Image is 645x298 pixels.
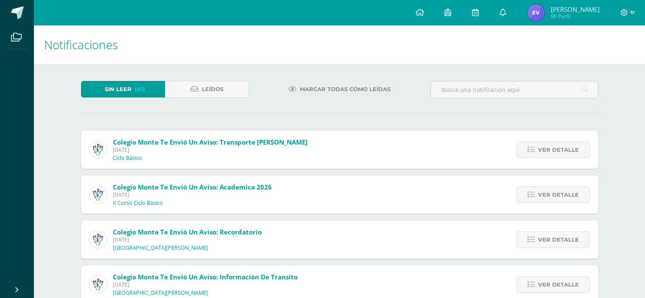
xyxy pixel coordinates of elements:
span: Sin leer [105,81,131,97]
span: Mi Perfil [551,13,600,20]
span: Ver detalle [538,232,579,248]
span: Ver detalle [538,187,579,203]
span: Leídos [202,81,223,97]
span: Colegio Monte te envió un aviso: Academica 2026 [113,183,272,191]
p: Ciclo Básico [113,155,142,162]
img: a3978fa95217fc78923840df5a445bcb.png [89,141,106,158]
img: a3978fa95217fc78923840df5a445bcb.png [89,186,106,203]
img: a3978fa95217fc78923840df5a445bcb.png [89,231,106,248]
a: Leídos [165,81,249,97]
span: (41) [135,81,145,97]
span: Marcar todas como leídas [300,81,391,97]
span: Notificaciones [44,36,118,53]
a: Sin leer(41) [81,81,165,97]
a: Marcar todas como leídas [278,81,401,97]
span: Colegio Monte te envió un aviso: Recordatorio [113,228,262,236]
span: [DATE] [113,236,262,243]
p: II Curso Ciclo Básico [113,200,163,206]
span: [DATE] [113,281,298,288]
span: [DATE] [113,146,307,153]
span: Ver detalle [538,277,579,292]
p: [GEOGRAPHIC_DATA][PERSON_NAME] [113,290,208,296]
img: 1d783d36c0c1c5223af21090f2d2739b.png [528,4,544,21]
span: Ver detalle [538,142,579,158]
span: [PERSON_NAME] [551,5,600,14]
span: [DATE] [113,191,272,198]
input: Busca una notificación aquí [431,81,598,98]
span: Colegio Monte te envió un aviso: Información de transito [113,273,298,281]
span: Colegio Monte te envió un aviso: Transporte [PERSON_NAME] [113,138,307,146]
img: a3978fa95217fc78923840df5a445bcb.png [89,276,106,293]
p: [GEOGRAPHIC_DATA][PERSON_NAME] [113,245,208,251]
